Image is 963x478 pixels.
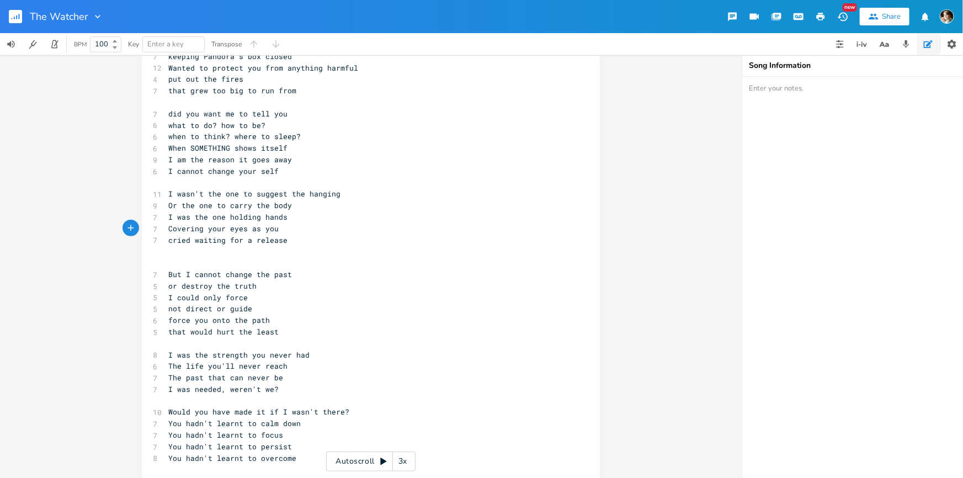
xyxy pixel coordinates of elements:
span: I am the reason it goes away [168,155,292,164]
button: Share [860,8,909,25]
button: New [832,7,854,26]
span: that would hurt the least [168,327,279,337]
span: Or the one to carry the body [168,200,292,210]
span: The life you'll never reach [168,361,288,371]
span: keeping Pandora's box closed [168,51,292,61]
span: You hadn't learnt to overcome [168,453,296,463]
span: that grew too big to run from [168,86,296,95]
span: cried waiting for a release [168,235,288,245]
span: what to do? how to be? [168,120,265,130]
div: Autoscroll [326,452,416,471]
span: Wanted to protect you from anything harmful [168,63,358,73]
span: not direct or guide [168,304,252,314]
span: Covering your eyes as you [168,224,279,233]
span: Would you have made it if I wasn't there? [168,407,349,417]
span: You hadn't learnt to focus [168,430,283,440]
span: I was needed, weren't we? [168,384,279,394]
div: New [843,3,857,12]
span: I cannot change your self [168,166,279,176]
span: when to think? where to sleep? [168,131,301,141]
span: When SOMETHING shows itself [168,143,288,153]
span: You hadn't learnt to persist [168,442,292,452]
span: I was the strength you never had [168,350,310,360]
img: Robert Wise [940,9,954,24]
span: I was the one holding hands [168,212,288,222]
span: The Watcher [30,12,88,22]
div: Transpose [211,41,242,47]
span: You hadn't learnt to calm down [168,418,301,428]
span: put out the fires [168,74,243,84]
span: I wasn't the one to suggest the hanging [168,189,340,199]
span: The past that can never be [168,373,283,383]
span: I could only force [168,293,248,302]
div: Share [882,12,901,22]
div: 3x [393,452,413,471]
span: Enter a key [147,39,184,49]
div: Song Information [749,62,956,70]
span: force you onto the path [168,315,270,325]
span: But I cannot change the past [168,269,292,279]
span: or destroy the truth [168,281,257,291]
span: did you want me to tell you [168,109,288,119]
div: BPM [74,41,87,47]
div: Key [128,41,139,47]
